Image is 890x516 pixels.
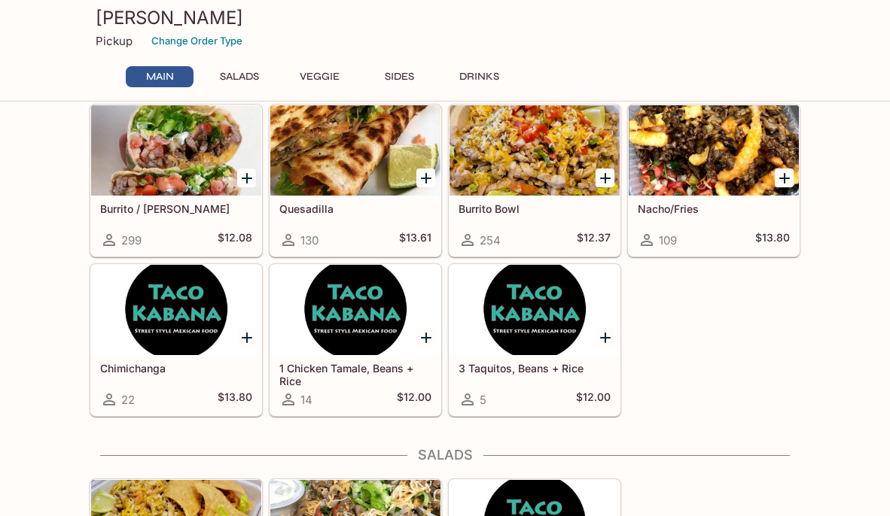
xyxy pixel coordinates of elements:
button: Add Nacho/Fries [775,168,794,187]
button: Sides [365,66,433,87]
div: Nacho/Fries [629,105,799,196]
span: 14 [300,393,312,407]
h5: $12.08 [218,231,252,249]
h5: 1 Chicken Tamale, Beans + Rice [279,362,431,387]
button: Drinks [445,66,513,87]
button: Add 3 Taquitos, Beans + Rice [596,328,614,347]
a: Nacho/Fries109$13.80 [628,105,800,256]
button: Salads [206,66,273,87]
div: Burrito / Cali Burrito [91,105,261,196]
h5: Burrito Bowl [459,202,611,215]
h5: $12.00 [576,390,611,408]
span: 109 [659,233,677,247]
p: Pickup [96,34,133,48]
h5: Quesadilla [279,202,431,215]
span: 299 [121,233,142,247]
h5: $13.80 [218,390,252,408]
a: Chimichanga22$13.80 [90,264,262,416]
button: Add 1 Chicken Tamale, Beans + Rice [416,328,435,347]
a: Quesadilla130$13.61 [270,105,441,256]
button: Add Burrito / Cali Burrito [237,168,256,187]
button: Add Chimichanga [237,328,256,347]
h4: Salads [90,447,800,463]
a: 3 Taquitos, Beans + Rice5$12.00 [449,264,620,416]
h5: $13.80 [755,231,790,249]
span: 22 [121,393,135,407]
button: Veggie [285,66,353,87]
a: Burrito / [PERSON_NAME]299$12.08 [90,105,262,256]
button: Change Order Type [145,29,249,53]
div: Quesadilla [270,105,440,196]
button: Add Quesadilla [416,168,435,187]
span: 5 [480,393,486,407]
div: Burrito Bowl [450,105,620,196]
h3: [PERSON_NAME] [96,6,794,29]
h5: $13.61 [399,231,431,249]
span: 254 [480,233,501,247]
div: 1 Chicken Tamale, Beans + Rice [270,265,440,355]
h5: Nacho/Fries [638,202,790,215]
div: Chimichanga [91,265,261,355]
div: 3 Taquitos, Beans + Rice [450,265,620,355]
span: 130 [300,233,319,247]
a: 1 Chicken Tamale, Beans + Rice14$12.00 [270,264,441,416]
a: Burrito Bowl254$12.37 [449,105,620,256]
h5: Burrito / [PERSON_NAME] [100,202,252,215]
h5: $12.37 [577,231,611,249]
button: Add Burrito Bowl [596,168,614,187]
h5: 3 Taquitos, Beans + Rice [459,362,611,375]
button: Main [126,66,194,87]
h5: Chimichanga [100,362,252,375]
h5: $12.00 [397,390,431,408]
